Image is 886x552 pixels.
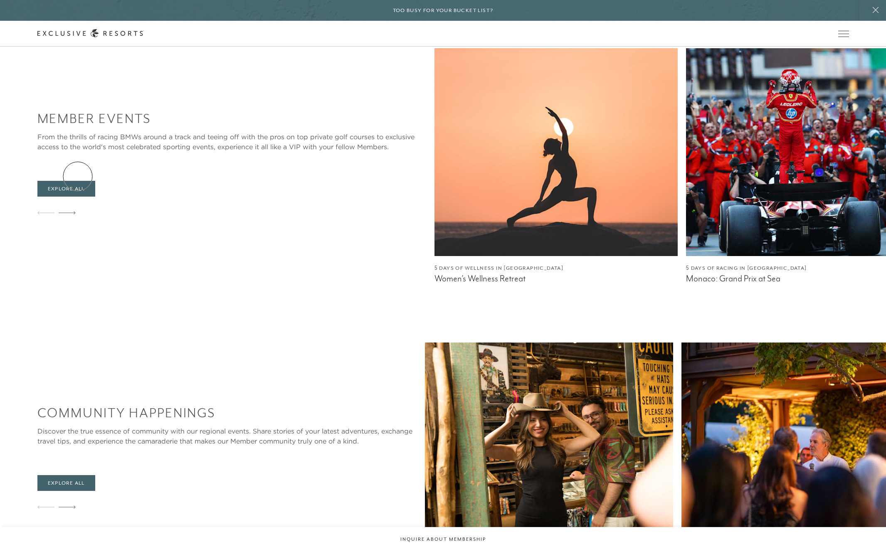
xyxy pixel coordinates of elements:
figcaption: Women’s Wellness Retreat [434,274,678,284]
div: Discover the true essence of community with our regional events. Share stories of your latest adv... [37,426,417,446]
a: Explore All [37,181,95,197]
div: From the thrills of racing BMWs around a track and teeing off with the pros on top private golf c... [37,132,426,152]
h6: Too busy for your bucket list? [393,7,494,15]
a: Explore All [37,475,95,491]
button: Open navigation [838,31,849,37]
figcaption: 5 Days of Wellness in [GEOGRAPHIC_DATA] [434,264,678,272]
